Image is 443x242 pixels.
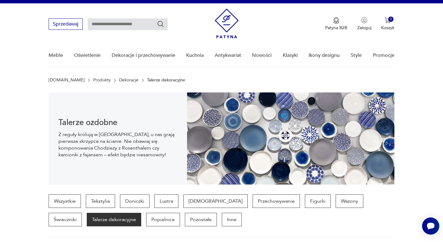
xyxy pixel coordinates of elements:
p: Zaloguj [357,25,371,31]
img: Patyna - sklep z meblami i dekoracjami vintage [215,9,239,38]
a: Sprzedawaj [49,22,83,27]
p: Z reguły królują w [GEOGRAPHIC_DATA], u nas grają pierwsze skrzypce na ścianie. Nie obawiaj się k... [58,131,177,158]
a: Pozostałe [185,213,217,226]
a: Wszystkie [49,194,81,208]
a: Tekstylia [86,194,115,208]
button: Patyna B2B [325,17,347,31]
a: Style [351,44,362,67]
a: Wazony [336,194,363,208]
a: Talerze dekoracyjne [87,213,141,226]
a: Doniczki [120,194,150,208]
a: [DEMOGRAPHIC_DATA] [183,194,248,208]
a: Popielnice [146,213,180,226]
button: Zaloguj [357,17,371,31]
iframe: Smartsupp widget button [422,217,439,235]
a: Lustra [154,194,178,208]
img: b5931c5a27f239c65a45eae948afacbd.jpg [187,92,394,185]
a: Dekoracje i przechowywanie [112,44,175,67]
a: Świeczniki [49,213,82,226]
img: Ikona medalu [333,17,339,24]
a: Dekoracje [119,78,138,83]
a: Oświetlenie [74,44,101,67]
a: [DOMAIN_NAME] [49,78,85,83]
p: Patyna B2B [325,25,347,31]
button: Sprzedawaj [49,18,83,30]
a: Nowości [252,44,272,67]
a: Promocje [373,44,394,67]
a: Ikony designu [309,44,340,67]
a: Kuchnia [186,44,204,67]
a: Inne [222,213,242,226]
a: Przechowywanie [253,194,300,208]
a: Produkty [93,78,111,83]
p: Koszyk [381,25,394,31]
div: 0 [388,17,393,22]
img: Ikona koszyka [385,17,391,23]
a: Antykwariat [215,44,241,67]
img: Ikonka użytkownika [361,17,367,23]
button: 0Koszyk [381,17,394,31]
a: Figurki [305,194,331,208]
a: Klasyki [283,44,298,67]
a: Ikona medaluPatyna B2B [325,17,347,31]
p: Talerze dekoracyjne [147,78,185,83]
button: Szukaj [157,20,164,28]
h1: Talerze ozdobne [58,119,177,126]
a: Meble [49,44,63,67]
